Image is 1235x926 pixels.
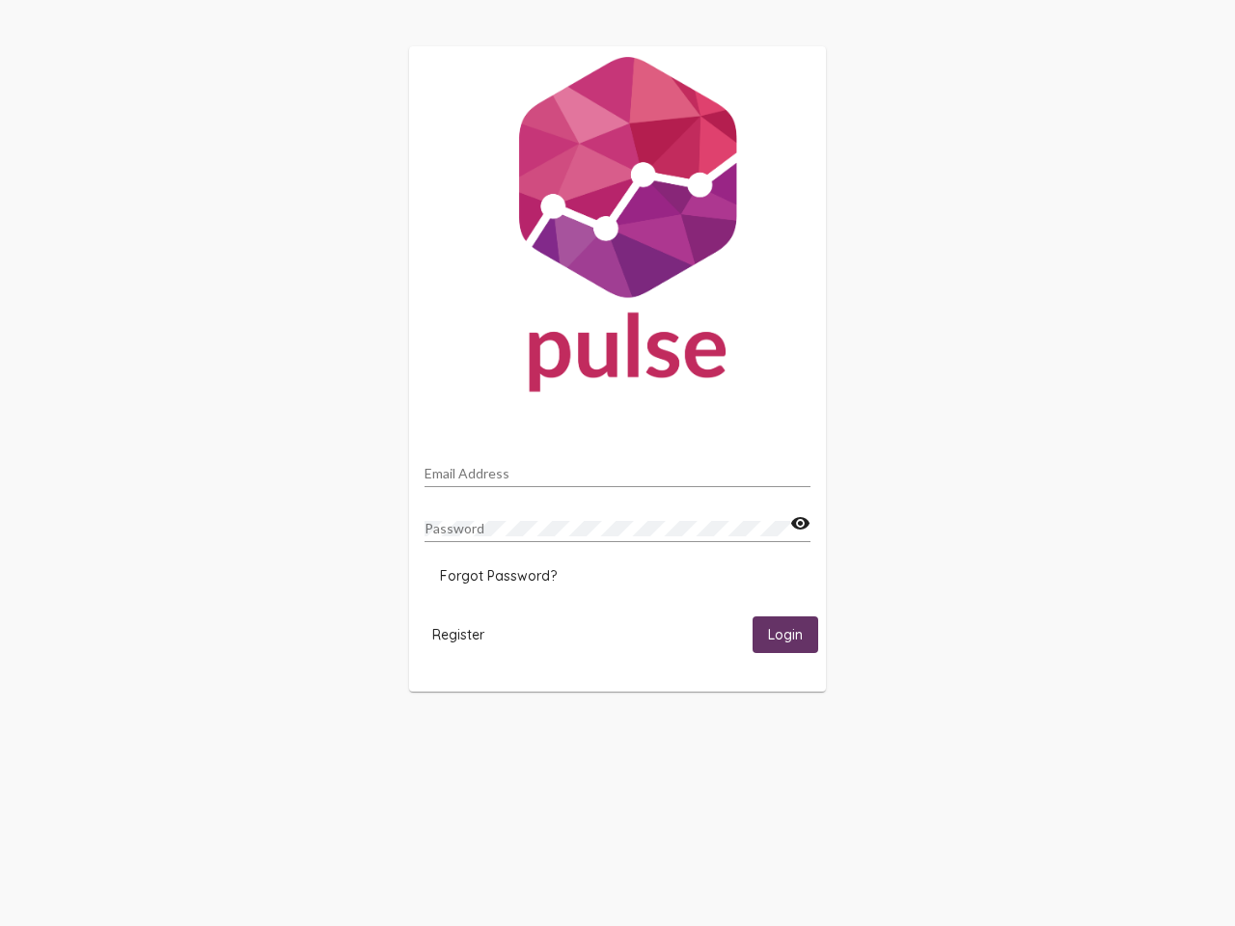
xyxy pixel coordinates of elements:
[432,626,484,643] span: Register
[417,616,500,652] button: Register
[790,512,810,535] mat-icon: visibility
[425,558,572,593] button: Forgot Password?
[440,567,557,585] span: Forgot Password?
[768,627,803,644] span: Login
[409,46,826,411] img: Pulse For Good Logo
[753,616,818,652] button: Login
